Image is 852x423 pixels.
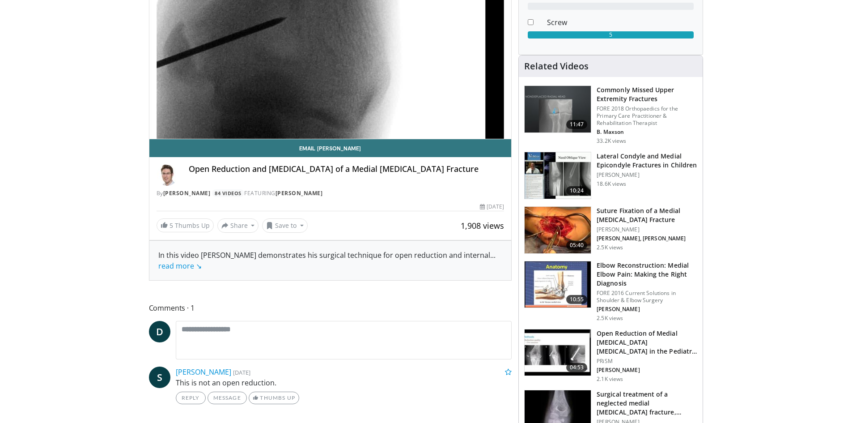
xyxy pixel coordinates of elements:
a: Message [208,392,247,404]
a: 84 Videos [212,189,245,197]
a: 5 Thumbs Up [157,218,214,232]
p: 18.6K views [597,180,626,188]
p: [PERSON_NAME], [PERSON_NAME] [597,235,697,242]
a: 05:40 Suture Fixation of a Medial [MEDICAL_DATA] Fracture [PERSON_NAME] [PERSON_NAME], [PERSON_NA... [524,206,697,254]
p: 2.1K views [597,376,623,383]
p: 33.2K views [597,137,626,145]
img: 66ba8aa4-6a6b-4ee8-bf9d-5265c1bc7379.150x105_q85_crop-smart_upscale.jpg [525,207,591,253]
div: [DATE] [480,203,504,211]
p: [PERSON_NAME] [597,367,697,374]
span: 1,908 views [461,220,504,231]
a: [PERSON_NAME] [176,367,231,377]
button: Share [217,218,259,233]
p: FORE 2018 Orthopaedics for the Primary Care Practitioner & Rehabilitation Therapist [597,105,697,127]
dd: Screw [540,17,700,28]
a: 04:53 Open Reduction of Medial [MEDICAL_DATA] [MEDICAL_DATA] in the Pediatric Popul… PRiSM [PERSO... [524,329,697,383]
img: 270001_0000_1.png.150x105_q85_crop-smart_upscale.jpg [525,152,591,199]
h3: Open Reduction of Medial [MEDICAL_DATA] [MEDICAL_DATA] in the Pediatric Popul… [597,329,697,356]
h3: Elbow Reconstruction: Medial Elbow Pain: Making the Right Diagnosis [597,261,697,288]
span: 04:53 [566,363,588,372]
img: b2c65235-e098-4cd2-ab0f-914df5e3e270.150x105_q85_crop-smart_upscale.jpg [525,86,591,132]
p: [PERSON_NAME] [597,306,697,313]
p: 2.5K views [597,315,623,322]
a: Email [PERSON_NAME] [149,139,512,157]
h3: Lateral Condyle and Medial Epicondyle Fractures in Children [597,152,697,170]
a: read more ↘ [158,261,202,271]
img: 36803670-8fbd-47ae-96f4-ac19e5fa6228.150x105_q85_crop-smart_upscale.jpg [525,261,591,308]
p: B. Maxson [597,128,697,136]
p: 2.5K views [597,244,623,251]
a: 10:24 Lateral Condyle and Medial Epicondyle Fractures in Children [PERSON_NAME] 18.6K views [524,152,697,199]
span: 10:24 [566,186,588,195]
a: 11:47 Commonly Missed Upper Extremity Fractures FORE 2018 Orthopaedics for the Primary Care Pract... [524,85,697,145]
a: [PERSON_NAME] [276,189,323,197]
button: Save to [262,218,308,233]
img: Avatar [157,164,178,186]
div: In this video [PERSON_NAME] demonstrates his surgical technique for open reduction and internal [158,250,503,271]
h4: Open Reduction and [MEDICAL_DATA] of a Medial [MEDICAL_DATA] Fracture [189,164,504,174]
img: 936d9f66-8e48-45be-89cf-404df4eb7526.150x105_q85_crop-smart_upscale.jpg [525,329,591,376]
p: [PERSON_NAME] [597,226,697,233]
a: 10:55 Elbow Reconstruction: Medial Elbow Pain: Making the Right Diagnosis FORE 2016 Current Solut... [524,261,697,322]
h3: Surgical treatment of a neglected medial [MEDICAL_DATA] fracture, interp… [597,390,697,417]
span: 5 [170,221,173,230]
p: [PERSON_NAME] [597,171,697,179]
div: 5 [528,31,694,38]
h4: Related Videos [524,61,589,72]
small: [DATE] [233,368,250,376]
a: Thumbs Up [249,392,299,404]
a: S [149,367,170,388]
a: Reply [176,392,206,404]
p: This is not an open reduction. [176,377,512,388]
h3: Suture Fixation of a Medial [MEDICAL_DATA] Fracture [597,206,697,224]
span: 11:47 [566,120,588,129]
span: Comments 1 [149,302,512,314]
div: By FEATURING [157,189,504,197]
p: PRiSM [597,358,697,365]
a: [PERSON_NAME] [163,189,211,197]
p: FORE 2016 Current Solutions in Shoulder & Elbow Surgery [597,290,697,304]
h3: Commonly Missed Upper Extremity Fractures [597,85,697,103]
span: ... [158,250,496,271]
span: 10:55 [566,295,588,304]
span: 05:40 [566,241,588,250]
a: D [149,321,170,342]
